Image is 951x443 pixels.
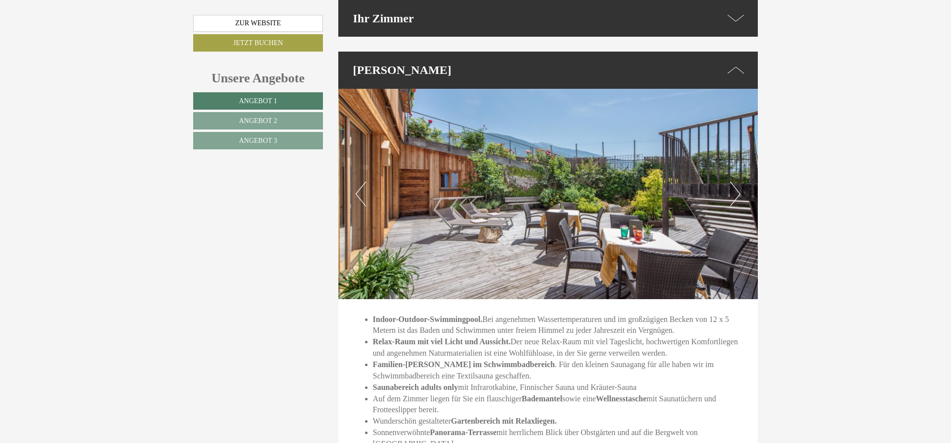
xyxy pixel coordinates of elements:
[373,382,743,393] li: mit Infrarotkabine, Finnischer Sauna und Kräuter-Sauna
[239,97,277,105] span: Angebot 1
[239,137,277,144] span: Angebot 3
[373,336,743,359] li: Der neue Relax-Raum mit viel Tageslicht, hochwertigen Komfortliegen und angenehmen Naturmateriali...
[373,315,483,323] strong: Indoor-Outdoor-Swimmingpool.
[502,417,557,425] strong: mit Relaxliegen.
[373,360,555,369] strong: Familien-[PERSON_NAME] im Schwimmbadbereich
[373,314,743,337] li: Bei angenehmen Wassertemperaturen und im großzügigen Becken von 12 x 5 Metern ist das Baden und S...
[373,416,743,427] li: Wunderschön gestalteter
[239,117,277,125] span: Angebot 2
[596,394,646,403] strong: Wellnesstasche
[338,52,758,88] div: [PERSON_NAME]
[373,393,743,416] li: Auf dem Zimmer liegen für Sie ein flauschiger sowie eine mit Saunatüchern und Frotteeslipper bereit.
[373,383,419,391] strong: Saunabereich
[193,69,323,87] div: Unsere Angebote
[356,182,366,206] button: Previous
[193,34,323,52] a: Jetzt buchen
[430,428,497,437] strong: Panorama-Terrasse
[373,359,743,382] li: . Für den kleinen Saunagang für alle haben wir im Schwimmbadbereich eine Textilsauna geschaffen.
[730,182,740,206] button: Next
[421,383,458,391] strong: adults only
[373,337,511,346] strong: Relax-Raum mit viel Licht und Aussicht.
[522,394,562,403] strong: Bademantel
[451,417,500,425] strong: Gartenbereich
[193,15,323,32] a: Zur Website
